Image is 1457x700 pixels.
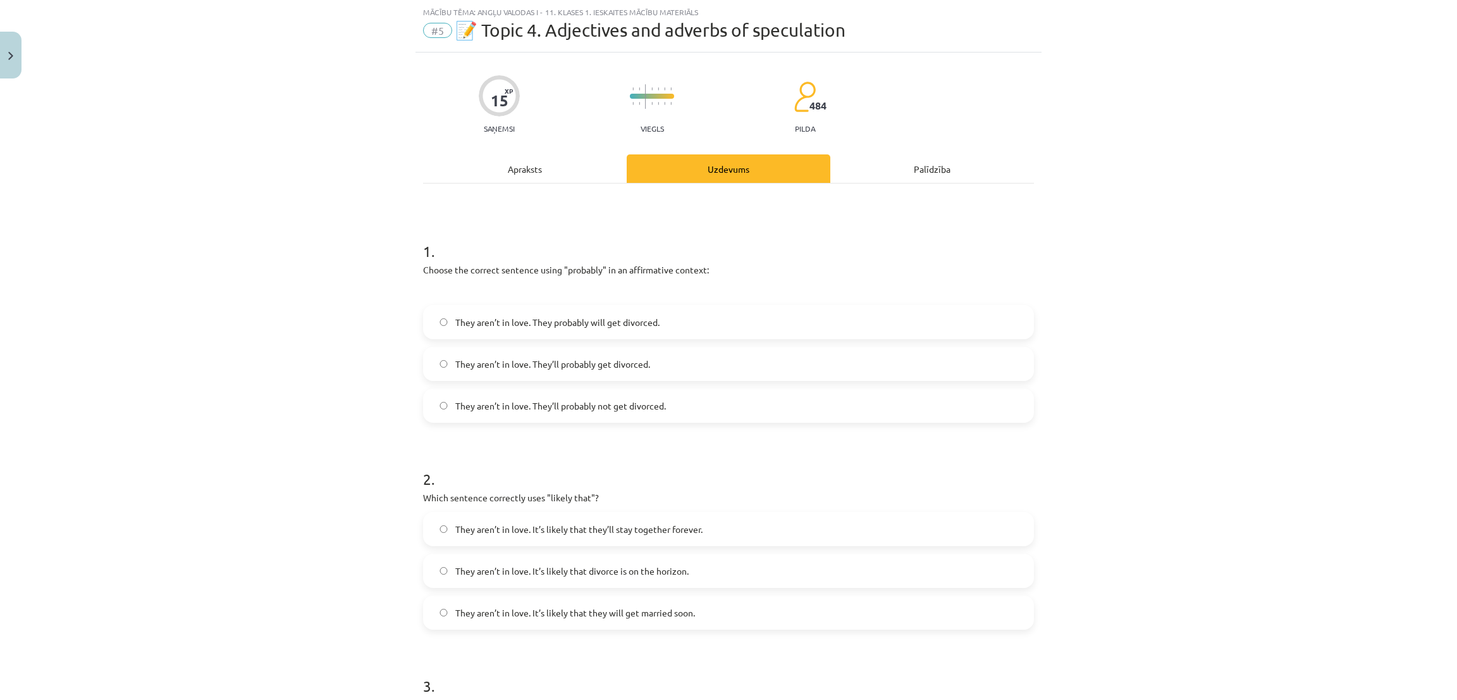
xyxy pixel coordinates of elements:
span: #5 [423,23,452,38]
input: They aren’t in love. They probably will get divorced. [440,318,448,327]
p: pilda [795,124,815,133]
span: They aren’t in love. They’ll probably not get divorced. [455,399,666,413]
img: icon-short-line-57e1e144782c952c97e751825c79c345078a6d821885a25fce030b3d8c18986b.svg [670,102,672,105]
img: students-c634bb4e5e11cddfef0936a35e636f08e4e9abd3cc4e673bd6f9a4125e45ecb1.svg [794,81,816,113]
img: icon-short-line-57e1e144782c952c97e751825c79c345078a6d821885a25fce030b3d8c18986b.svg [664,87,665,91]
div: Apraksts [423,154,627,183]
div: Palīdzība [830,154,1034,183]
input: They aren’t in love. It’s likely that they’ll stay together forever. [440,525,448,534]
div: 15 [491,92,508,109]
input: They aren’t in love. It’s likely that divorce is on the horizon. [440,567,448,575]
div: Uzdevums [627,154,830,183]
p: Viegls [641,124,664,133]
span: They aren’t in love. It’s likely that they will get married soon. [455,606,695,620]
img: icon-short-line-57e1e144782c952c97e751825c79c345078a6d821885a25fce030b3d8c18986b.svg [632,87,634,91]
img: icon-short-line-57e1e144782c952c97e751825c79c345078a6d821885a25fce030b3d8c18986b.svg [658,102,659,105]
span: 484 [809,100,827,111]
img: icon-close-lesson-0947bae3869378f0d4975bcd49f059093ad1ed9edebbc8119c70593378902aed.svg [8,52,13,60]
img: icon-short-line-57e1e144782c952c97e751825c79c345078a6d821885a25fce030b3d8c18986b.svg [664,102,665,105]
img: icon-long-line-d9ea69661e0d244f92f715978eff75569469978d946b2353a9bb055b3ed8787d.svg [645,84,646,109]
img: icon-short-line-57e1e144782c952c97e751825c79c345078a6d821885a25fce030b3d8c18986b.svg [658,87,659,91]
div: Mācību tēma: Angļu valodas i - 11. klases 1. ieskaites mācību materiāls [423,8,1034,16]
span: They aren’t in love. They probably will get divorced. [455,316,660,329]
p: Choose the correct sentence using "probably" in an affirmative context: [423,263,1034,277]
h1: 1 . [423,220,1034,259]
p: Saņemsi [479,124,520,133]
h1: 2 . [423,448,1034,487]
span: They aren’t in love. It’s likely that divorce is on the horizon. [455,565,689,578]
p: Which sentence correctly uses "likely that"? [423,491,1034,504]
span: 📝 Topic 4. Adjectives and adverbs of speculation [455,20,845,41]
img: icon-short-line-57e1e144782c952c97e751825c79c345078a6d821885a25fce030b3d8c18986b.svg [639,87,640,91]
img: icon-short-line-57e1e144782c952c97e751825c79c345078a6d821885a25fce030b3d8c18986b.svg [651,102,653,105]
h1: 3 . [423,655,1034,694]
input: They aren’t in love. It’s likely that they will get married soon. [440,609,448,617]
img: icon-short-line-57e1e144782c952c97e751825c79c345078a6d821885a25fce030b3d8c18986b.svg [632,102,634,105]
img: icon-short-line-57e1e144782c952c97e751825c79c345078a6d821885a25fce030b3d8c18986b.svg [670,87,672,91]
input: They aren’t in love. They’ll probably not get divorced. [440,402,448,410]
span: They aren’t in love. They’ll probably get divorced. [455,358,650,371]
input: They aren’t in love. They’ll probably get divorced. [440,360,448,368]
span: They aren’t in love. It’s likely that they’ll stay together forever. [455,523,703,536]
span: XP [505,87,513,94]
img: icon-short-line-57e1e144782c952c97e751825c79c345078a6d821885a25fce030b3d8c18986b.svg [651,87,653,91]
img: icon-short-line-57e1e144782c952c97e751825c79c345078a6d821885a25fce030b3d8c18986b.svg [639,102,640,105]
